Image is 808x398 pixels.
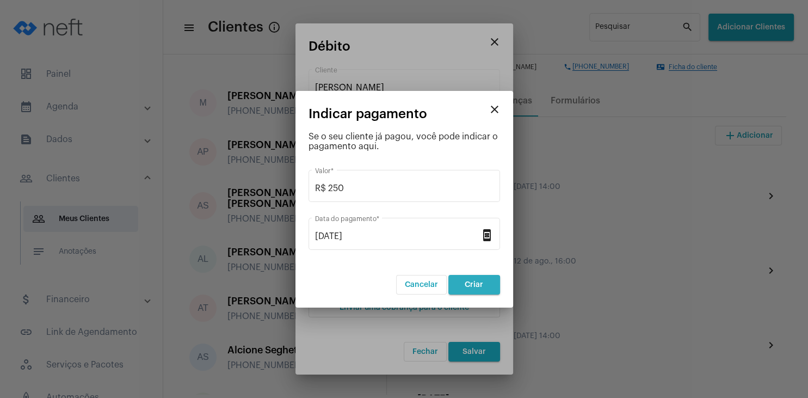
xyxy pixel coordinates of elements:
input: Valor [315,183,494,193]
button: Criar [448,275,500,295]
button: Cancelar [396,275,447,295]
span: Criar [465,281,483,289]
span: Cancelar [405,281,438,289]
div: Se o seu cliente já pagou, você pode indicar o pagamento aqui. [309,132,500,151]
mat-icon: book_online [480,228,494,241]
mat-icon: close [488,103,501,116]
span: Indicar pagamento [309,107,427,121]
